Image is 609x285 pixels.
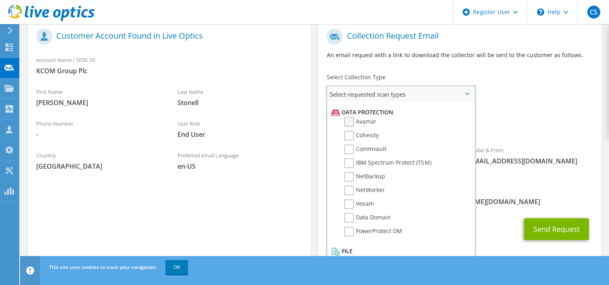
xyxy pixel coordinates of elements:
[318,105,601,138] div: Requested Collections
[36,66,302,75] span: KCOM Group Plc
[344,117,376,127] label: Avamar
[169,83,311,111] div: Last Name
[344,199,374,209] label: Veeam
[344,145,386,154] label: Commvault
[28,115,169,143] div: Phone Number
[28,83,169,111] div: First Name
[468,157,593,165] span: [EMAIL_ADDRESS][DOMAIN_NAME]
[344,186,385,195] label: NetWorker
[344,158,431,168] label: IBM Spectrum Protect (TSM)
[318,142,460,178] div: To
[326,73,385,81] label: Select Collection Type
[178,130,303,139] span: End User
[344,131,379,140] label: Cohesity
[36,98,161,107] span: [PERSON_NAME]
[329,246,470,256] li: File
[344,227,402,236] label: PowerProtect DM
[178,162,303,171] span: en-US
[36,29,298,45] h1: Customer Account Found in Live Optics
[326,51,592,60] p: An email request with a link to download the collector will be sent to the customer as follows.
[587,6,600,19] span: CS
[344,172,385,182] label: NetBackup
[344,213,391,223] label: Data Domain
[36,162,161,171] span: [GEOGRAPHIC_DATA]
[460,142,601,169] div: Sender & From
[327,86,474,102] span: Select requested scan types
[178,98,303,107] span: Stonell
[49,264,157,271] span: This site uses cookies to track your navigation.
[537,8,544,16] svg: \n
[326,29,588,45] h1: Collection Request Email
[329,107,470,117] li: Data Protection
[524,218,589,240] button: Send Request
[169,115,311,143] div: User Role
[318,182,601,210] div: CC & Reply To
[36,130,161,139] span: -
[28,147,169,175] div: Country
[28,52,310,79] div: Account Name / SFDC ID
[165,260,188,275] a: OK
[169,147,311,175] div: Preferred Email Language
